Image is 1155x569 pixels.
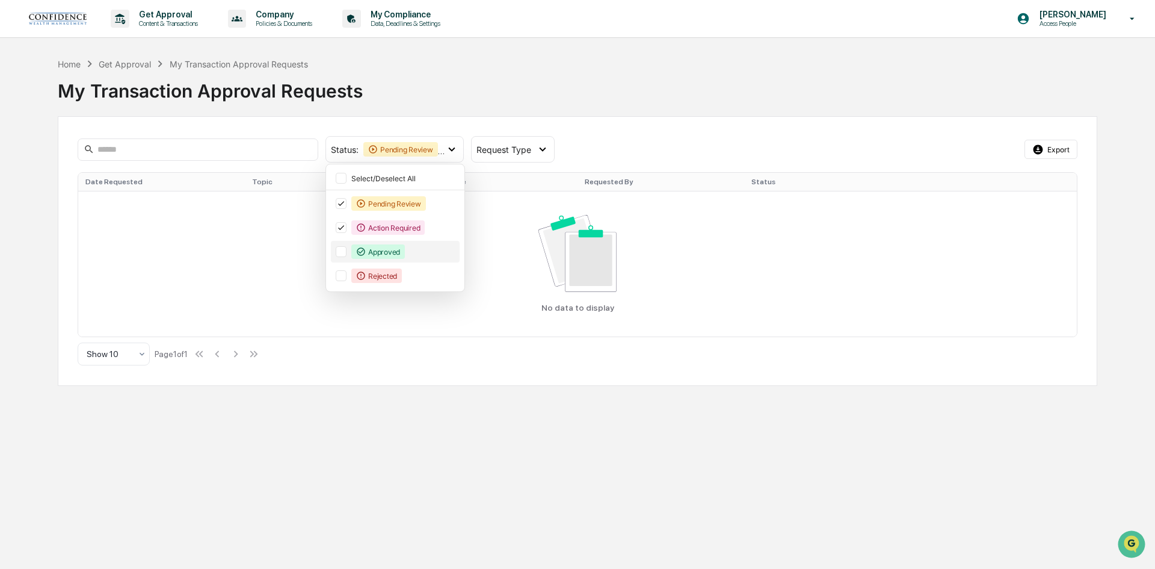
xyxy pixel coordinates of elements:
span: Pylon [120,204,146,213]
button: Export [1024,140,1077,159]
p: Access People [1030,19,1112,28]
div: Action Required [351,220,425,235]
div: 🔎 [12,176,22,185]
div: Page 1 of 1 [155,349,188,359]
div: Get Approval [99,59,151,69]
th: Date Requested [78,173,245,191]
p: [PERSON_NAME] [1030,10,1112,19]
p: Data, Deadlines & Settings [361,19,446,28]
p: Policies & Documents [246,19,318,28]
span: Status : [331,145,359,155]
button: Start new chat [205,96,219,110]
div: My Transaction Approval Requests [58,70,1097,102]
p: How can we help? [12,25,219,45]
img: 1746055101610-c473b297-6a78-478c-a979-82029cc54cd1 [12,92,34,114]
span: Preclearance [24,152,78,164]
div: 🖐️ [12,153,22,163]
div: Start new chat [41,92,197,104]
img: logo [29,13,87,25]
span: Data Lookup [24,175,76,187]
span: Request Type [476,145,531,155]
th: Requested By [577,173,744,191]
p: Content & Transactions [129,19,204,28]
div: Pending Review [363,142,438,157]
div: Select/Deselect All [351,174,457,183]
th: Topic [245,173,411,191]
th: Request Type [411,173,577,191]
th: Status [744,173,911,191]
div: Pending Review [351,196,426,211]
div: We're available if you need us! [41,104,152,114]
p: My Compliance [361,10,446,19]
div: 🗄️ [87,153,97,163]
div: Home [58,59,81,69]
div: Approved [351,244,405,259]
a: 🖐️Preclearance [7,147,82,169]
div: Rejected [351,269,402,283]
p: No data to display [541,303,614,312]
div: My Transaction Approval Requests [170,59,308,69]
img: No data available [538,215,617,292]
a: Powered byPylon [85,204,146,213]
p: Company [246,10,318,19]
span: Attestations [99,152,149,164]
a: 🗄️Attestations [82,147,154,169]
iframe: Open customer support [1116,529,1149,562]
p: Get Approval [129,10,204,19]
a: 🔎Data Lookup [7,170,81,191]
